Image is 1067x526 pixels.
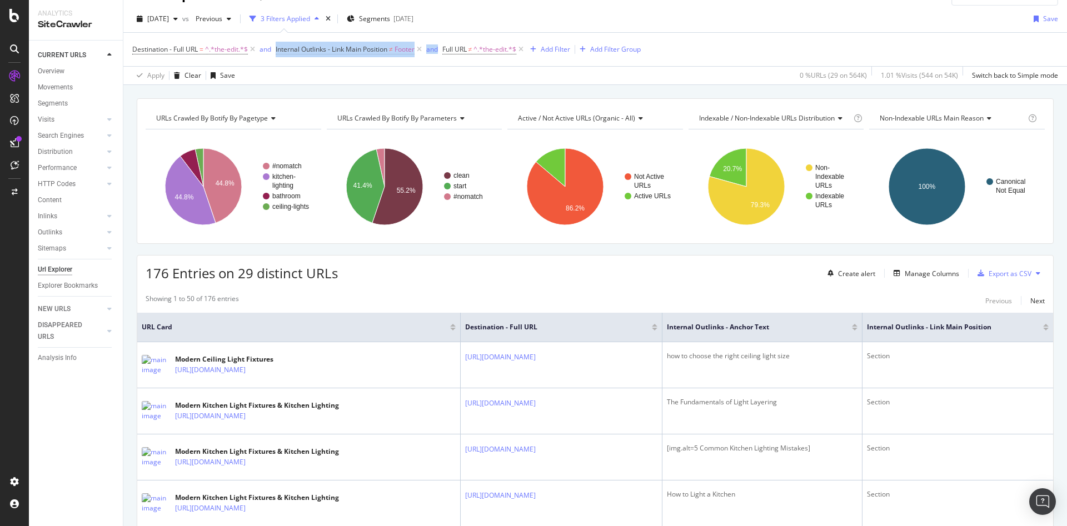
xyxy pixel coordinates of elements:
div: Outlinks [38,227,62,238]
svg: A chart. [689,138,864,235]
div: A chart. [507,138,683,235]
span: URLs Crawled By Botify By pagetype [156,113,268,123]
div: Export as CSV [989,269,1031,278]
h4: Active / Not Active URLs [516,109,673,127]
text: Not Active [634,173,664,181]
div: NEW URLS [38,303,71,315]
text: clean [453,172,470,179]
a: NEW URLS [38,303,104,315]
a: Sitemaps [38,243,104,254]
div: Search Engines [38,130,84,142]
a: HTTP Codes [38,178,104,190]
div: SiteCrawler [38,18,114,31]
div: Clear [185,71,201,80]
span: 176 Entries on 29 distinct URLs [146,264,338,282]
img: main image [142,493,169,513]
a: Distribution [38,146,104,158]
a: Performance [38,162,104,174]
span: Previous [191,14,222,23]
a: Search Engines [38,130,104,142]
text: #nomatch [272,162,302,170]
button: Save [206,67,235,84]
div: Manage Columns [905,269,959,278]
span: ≠ [468,44,472,54]
text: kitchen- [272,173,296,181]
div: Section [867,443,1049,453]
div: Distribution [38,146,73,158]
div: Modern Kitchen Light Fixtures & Kitchen Lighting [175,447,339,457]
div: A chart. [869,138,1045,235]
div: Explorer Bookmarks [38,280,98,292]
a: [URL][DOMAIN_NAME] [465,490,536,501]
span: Full URL [442,44,467,54]
div: [DATE] [393,14,413,23]
span: Footer [395,42,415,57]
button: Next [1030,294,1045,307]
h4: URLs Crawled By Botify By pagetype [154,109,311,127]
a: Movements [38,82,115,93]
div: 1.01 % Visits ( 544 on 54K ) [881,71,958,80]
button: 3 Filters Applied [245,10,323,28]
text: 100% [919,183,936,191]
a: [URL][DOMAIN_NAME] [175,457,246,468]
span: ≠ [389,44,393,54]
a: DISAPPEARED URLS [38,319,104,343]
text: bathroom [272,192,301,200]
svg: A chart. [146,138,321,235]
div: Switch back to Simple mode [972,71,1058,80]
div: Showing 1 to 50 of 176 entries [146,294,239,307]
text: 44.8% [174,193,193,201]
a: [URL][DOMAIN_NAME] [465,352,536,363]
span: = [200,44,203,54]
div: DISAPPEARED URLS [38,319,94,343]
div: Add Filter Group [590,44,641,54]
div: Section [867,489,1049,499]
button: Manage Columns [889,267,959,280]
a: Visits [38,114,104,126]
div: and [426,44,438,54]
div: A chart. [327,138,502,235]
button: [DATE] [132,10,182,28]
div: CURRENT URLS [38,49,86,61]
a: Content [38,194,115,206]
div: 0 % URLs ( 29 on 564K ) [800,71,867,80]
span: Indexable / Non-Indexable URLs distribution [699,113,835,123]
text: start [453,182,467,190]
button: Create alert [823,264,875,282]
text: Not Equal [996,187,1025,194]
button: Segments[DATE] [342,10,418,28]
div: The Fundamentals of Light Layering [667,397,857,407]
div: Movements [38,82,73,93]
h4: Indexable / Non-Indexable URLs Distribution [697,109,851,127]
span: Segments [359,14,390,23]
text: Non- [815,164,830,172]
a: Inlinks [38,211,104,222]
div: Modern Kitchen Light Fixtures & Kitchen Lighting [175,493,339,503]
img: main image [142,447,169,467]
img: main image [142,401,169,421]
button: Add Filter [526,43,570,56]
a: [URL][DOMAIN_NAME] [175,364,246,375]
div: Overview [38,66,64,77]
a: [URL][DOMAIN_NAME] [175,503,246,514]
a: Segments [38,98,115,109]
div: Modern Ceiling Light Fixtures [175,354,294,364]
div: Section [867,351,1049,361]
h4: Non-Indexable URLs Main Reason [877,109,1026,127]
div: Content [38,194,62,206]
span: Destination - Full URL [465,322,635,332]
text: lighting [272,182,293,189]
text: URLs [815,182,832,189]
button: Previous [191,10,236,28]
span: Internal Outlinks - Anchor Text [667,322,835,332]
img: main image [142,355,169,375]
span: ^.*the-edit.*$ [473,42,516,57]
text: URLs [815,201,832,209]
div: Open Intercom Messenger [1029,488,1056,515]
div: Inlinks [38,211,57,222]
span: Internal Outlinks - Link Main Position [867,322,1026,332]
text: 55.2% [396,187,415,194]
span: 2025 Sep. 7th [147,14,169,23]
